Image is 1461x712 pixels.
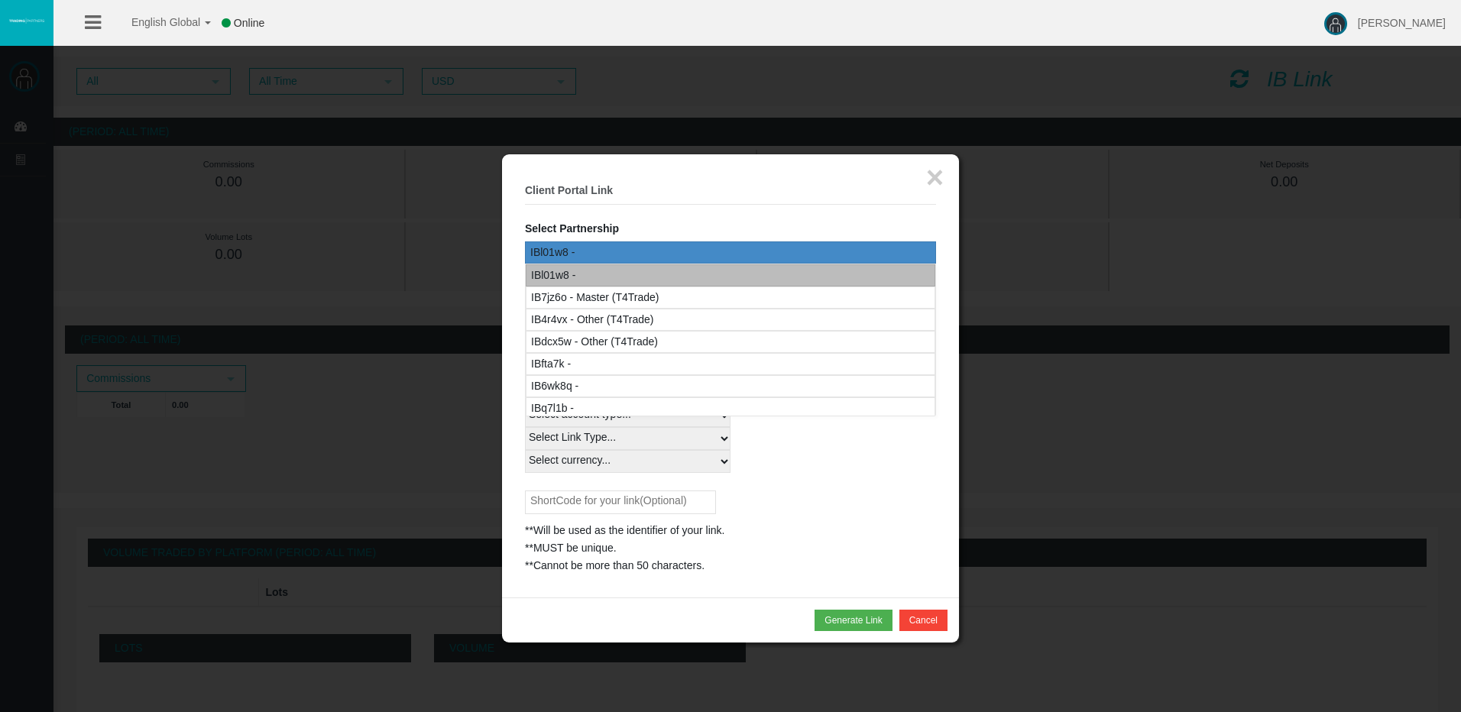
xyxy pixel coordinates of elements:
div: **Will be used as the identifier of your link. [525,522,936,539]
div: IBl01w8 - [525,241,936,264]
div: **Cannot be more than 50 characters. [525,557,936,574]
div: IBdcx5w - Other (T4Trade) [531,333,658,351]
div: IB6wk8q - [531,377,578,395]
div: IBfta7k - [531,355,571,373]
div: IB4r4vx - Other (T4Trade) [531,311,654,328]
span: English Global [112,16,200,28]
img: user-image [1324,12,1347,35]
button: × [926,162,944,193]
div: IBl01w8 - [531,267,575,284]
div: IBq7l1b - [531,400,574,417]
img: logo.svg [8,18,46,24]
div: IB7jz6o - Master (T4Trade) [531,289,659,306]
span: [PERSON_NAME] [1358,17,1446,29]
input: ShortCode for your link(Optional) [525,490,716,514]
div: **MUST be unique. [525,539,936,557]
button: Generate Link [815,610,892,631]
label: Select Partnership [525,220,619,238]
button: Cancel [899,610,948,631]
span: Online [234,17,264,29]
b: Client Portal Link [525,184,613,196]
